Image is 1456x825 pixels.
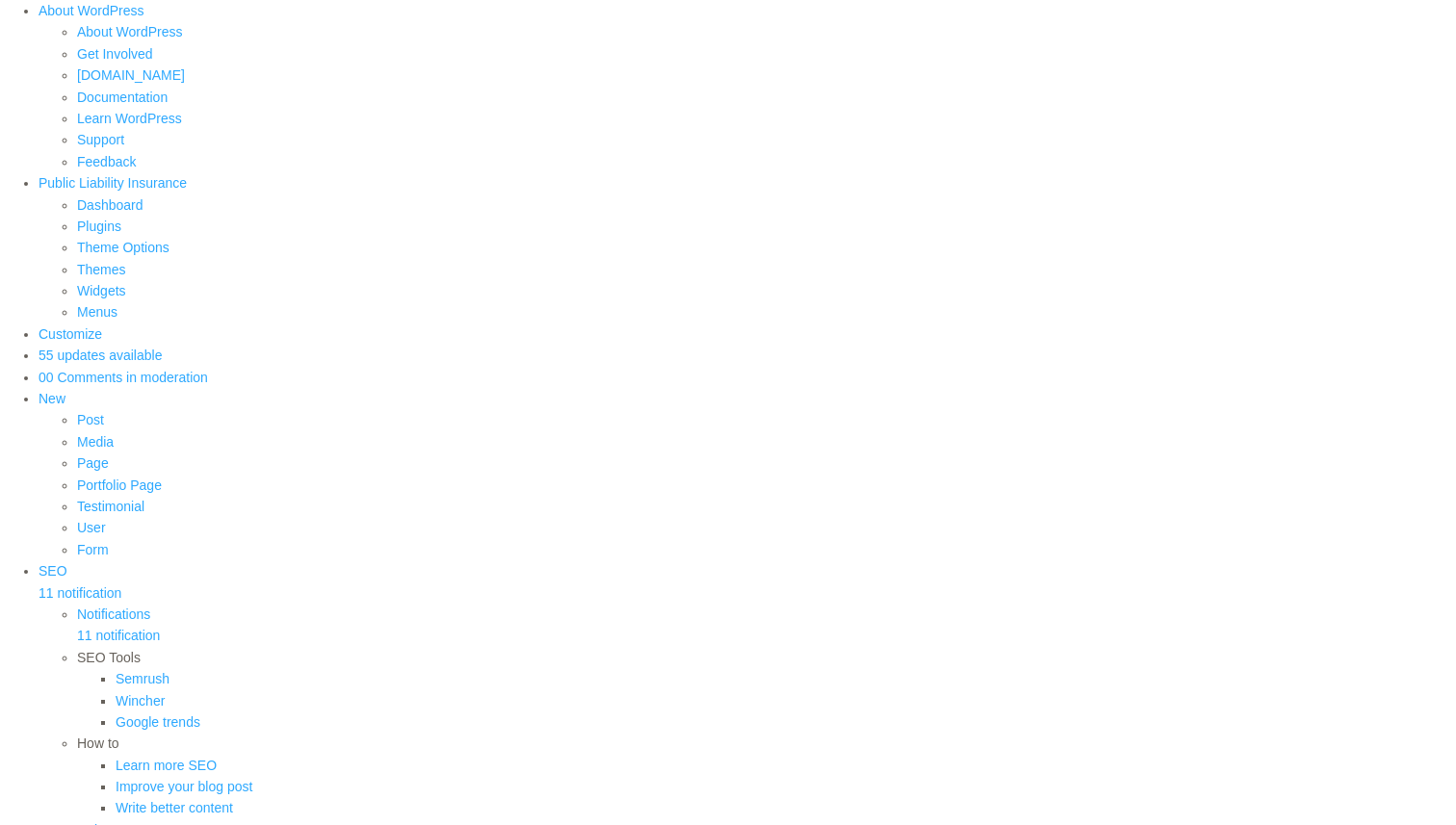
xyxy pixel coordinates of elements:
ul: Public Liability Insurance [39,194,1456,259]
span: 1 notification [46,585,122,601]
ul: About WordPress [39,21,1456,64]
a: Media [77,434,114,450]
a: Portfolio Page [77,477,162,493]
a: Public Liability Insurance [39,175,187,191]
a: Wincher [116,693,165,709]
a: Google trends [116,714,200,730]
a: User [77,520,106,535]
a: Support [77,132,124,147]
a: Documentation [77,90,168,105]
a: Menus [77,304,117,320]
ul: Public Liability Insurance [39,259,1456,323]
a: [DOMAIN_NAME] [77,67,185,83]
a: Notifications [77,606,1456,647]
a: Improve your blog post [116,779,252,794]
span: New [39,391,65,406]
span: 5 [39,348,46,363]
a: Write better content [116,800,233,815]
a: Plugins [77,219,121,234]
a: Testimonial [77,499,144,514]
div: How to [77,733,1456,754]
span: 1 [77,628,85,643]
a: Customize [39,326,102,342]
a: Learn more SEO [116,758,217,773]
span: About WordPress [39,3,143,18]
span: 0 Comments in moderation [46,370,208,385]
a: Semrush [116,671,169,686]
a: Themes [77,262,126,277]
ul: About WordPress [39,64,1456,172]
span: 5 updates available [46,348,163,363]
a: Post [77,412,104,427]
span: 1 [39,585,46,601]
span: SEO [39,563,67,579]
a: About WordPress [77,24,182,39]
a: Learn WordPress [77,111,182,126]
a: Form [77,542,109,557]
div: SEO Tools [77,647,1456,668]
span: 1 notification [85,628,161,643]
a: Theme Options [77,240,169,255]
a: Dashboard [77,197,143,213]
a: Page [77,455,109,471]
a: Widgets [77,283,126,298]
a: Feedback [77,154,136,169]
span: 0 [39,370,46,385]
ul: New [39,409,1456,560]
a: Get Involved [77,46,153,62]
